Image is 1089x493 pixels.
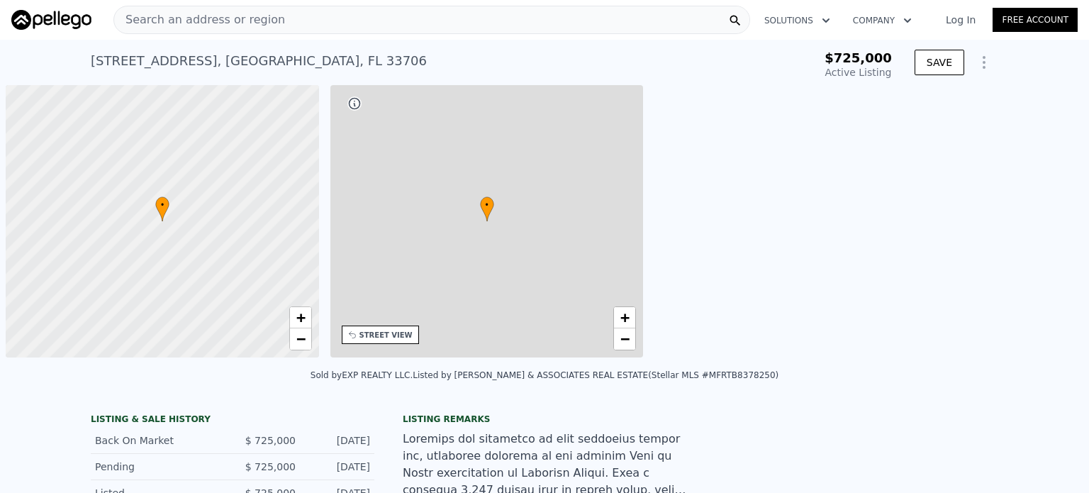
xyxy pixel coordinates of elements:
[95,460,221,474] div: Pending
[296,309,305,326] span: +
[245,461,296,472] span: $ 725,000
[114,11,285,28] span: Search an address or region
[91,414,374,428] div: LISTING & SALE HISTORY
[11,10,91,30] img: Pellego
[307,433,370,448] div: [DATE]
[95,433,221,448] div: Back On Market
[245,435,296,446] span: $ 725,000
[480,196,494,221] div: •
[842,8,923,33] button: Company
[614,307,635,328] a: Zoom in
[993,8,1078,32] a: Free Account
[614,328,635,350] a: Zoom out
[307,460,370,474] div: [DATE]
[290,307,311,328] a: Zoom in
[91,51,427,71] div: [STREET_ADDRESS] , [GEOGRAPHIC_DATA] , FL 33706
[359,330,413,340] div: STREET VIEW
[753,8,842,33] button: Solutions
[620,330,630,348] span: −
[403,414,686,425] div: Listing remarks
[155,196,169,221] div: •
[825,50,892,65] span: $725,000
[929,13,993,27] a: Log In
[296,330,305,348] span: −
[970,48,998,77] button: Show Options
[915,50,964,75] button: SAVE
[825,67,892,78] span: Active Listing
[413,370,778,380] div: Listed by [PERSON_NAME] & ASSOCIATES REAL ESTATE (Stellar MLS #MFRTB8378250)
[155,199,169,211] span: •
[480,199,494,211] span: •
[290,328,311,350] a: Zoom out
[620,309,630,326] span: +
[311,370,413,380] div: Sold by EXP REALTY LLC .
